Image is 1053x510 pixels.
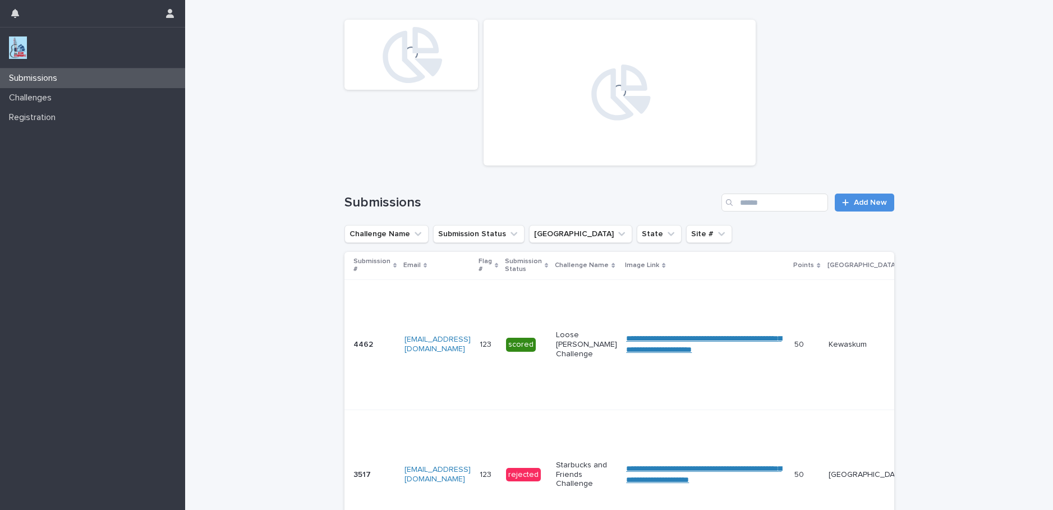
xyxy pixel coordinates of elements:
button: Submission Status [433,225,525,243]
h1: Submissions [344,195,718,211]
img: jxsLJbdS1eYBI7rVAS4p [9,36,27,59]
p: [GEOGRAPHIC_DATA] [829,470,906,480]
p: Email [403,259,421,272]
div: rejected [506,468,541,482]
p: Submission Status [505,255,542,276]
p: 123 [480,468,494,480]
p: Kewaskum [829,340,906,350]
input: Search [721,194,828,212]
p: Challenges [4,93,61,103]
button: Challenge Name [344,225,429,243]
p: 4462 [353,338,375,350]
p: Challenge Name [555,259,609,272]
button: State [637,225,682,243]
p: Flag # [479,255,492,276]
a: [EMAIL_ADDRESS][DOMAIN_NAME] [404,466,471,483]
span: Add New [854,199,887,206]
p: Registration [4,112,65,123]
p: Submission # [353,255,390,276]
p: Image Link [625,259,659,272]
p: 3517 [353,468,373,480]
a: [EMAIL_ADDRESS][DOMAIN_NAME] [404,336,471,353]
p: [GEOGRAPHIC_DATA] [827,259,898,272]
p: Points [793,259,814,272]
p: Submissions [4,73,66,84]
p: Starbucks and Friends Challenge [556,461,617,489]
p: 123 [480,338,494,350]
p: 50 [794,468,806,480]
div: scored [506,338,536,352]
button: Site # [686,225,732,243]
p: 50 [794,338,806,350]
a: Add New [835,194,894,212]
p: Loose [PERSON_NAME] Challenge [556,330,617,359]
button: Closest City [529,225,632,243]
